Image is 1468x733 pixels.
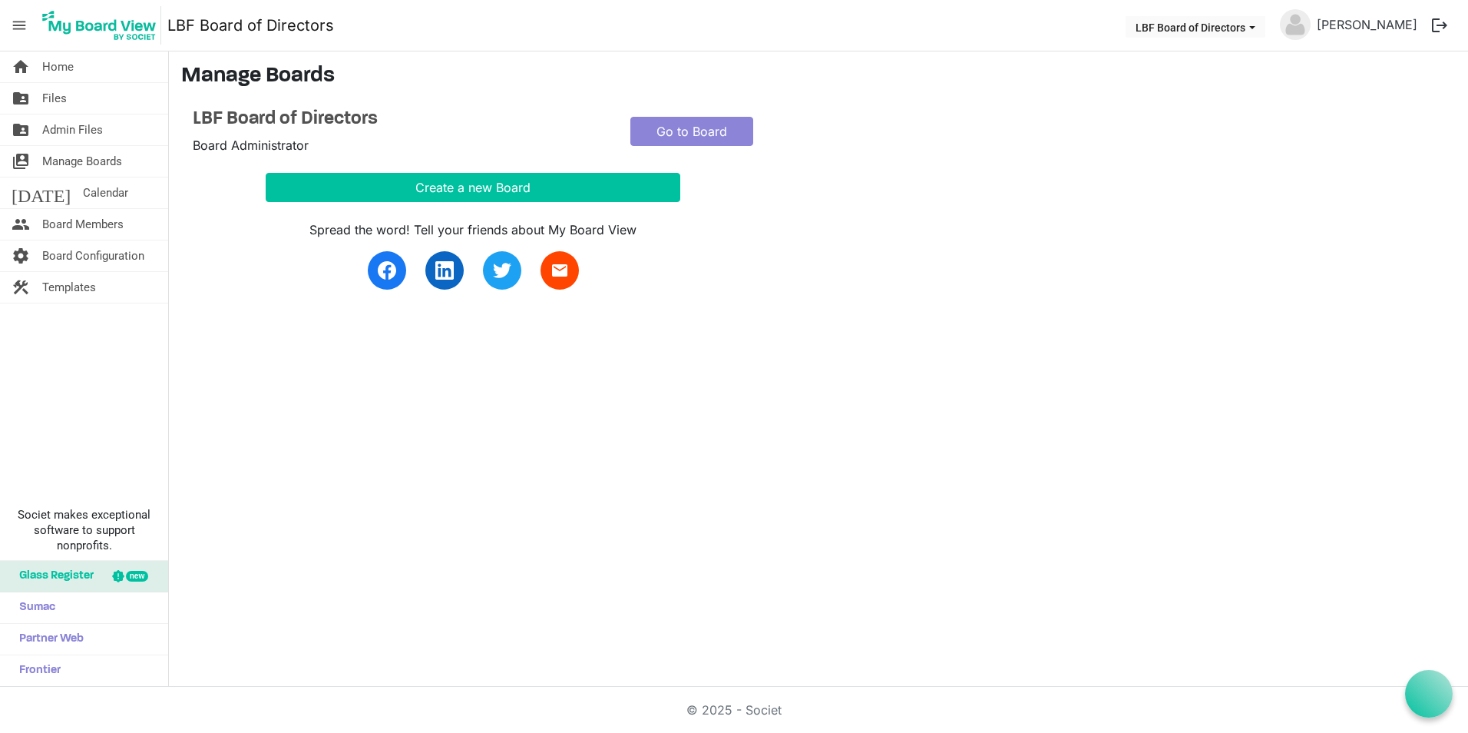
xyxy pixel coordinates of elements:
[550,261,569,280] span: email
[12,83,30,114] span: folder_shared
[42,240,144,271] span: Board Configuration
[630,117,753,146] a: Go to Board
[12,177,71,208] span: [DATE]
[12,561,94,592] span: Glass Register
[83,177,128,208] span: Calendar
[266,221,680,239] div: Spread the word! Tell your friends about My Board View
[12,655,61,686] span: Frontier
[42,146,122,177] span: Manage Boards
[1423,9,1456,41] button: logout
[42,51,74,82] span: Home
[435,261,454,280] img: linkedin.svg
[5,11,34,40] span: menu
[193,108,607,131] a: LBF Board of Directors
[181,64,1456,90] h3: Manage Boards
[167,10,334,41] a: LBF Board of Directors
[1280,9,1311,40] img: no-profile-picture.svg
[42,272,96,303] span: Templates
[193,138,309,153] span: Board Administrator
[42,114,103,145] span: Admin Files
[686,702,782,718] a: © 2025 - Societ
[42,209,124,240] span: Board Members
[12,240,30,271] span: settings
[38,6,161,45] img: My Board View Logo
[378,261,396,280] img: facebook.svg
[12,51,30,82] span: home
[541,251,579,290] a: email
[493,261,511,280] img: twitter.svg
[1311,9,1423,40] a: [PERSON_NAME]
[126,571,148,582] div: new
[12,272,30,303] span: construction
[38,6,167,45] a: My Board View Logo
[7,507,161,553] span: Societ makes exceptional software to support nonprofits.
[1126,16,1265,38] button: LBF Board of Directors dropdownbutton
[12,624,84,655] span: Partner Web
[12,114,30,145] span: folder_shared
[42,83,67,114] span: Files
[266,173,680,202] button: Create a new Board
[12,146,30,177] span: switch_account
[12,592,55,623] span: Sumac
[12,209,30,240] span: people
